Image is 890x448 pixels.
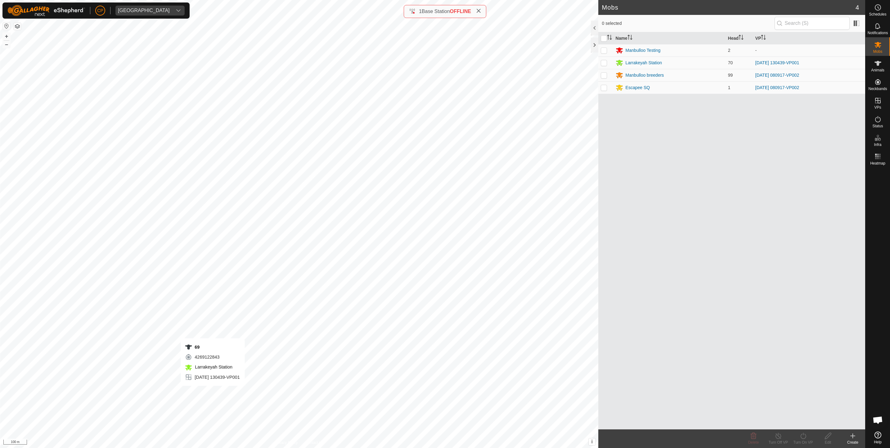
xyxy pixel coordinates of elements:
div: Turn Off VP [766,440,791,445]
th: Name [613,32,726,44]
span: VPs [874,106,881,109]
span: 1 [728,85,730,90]
span: 4 [856,3,859,12]
div: Manbulloo breeders [626,72,664,79]
h2: Mobs [602,4,856,11]
a: Privacy Policy [275,440,298,446]
a: Contact Us [305,440,323,446]
div: Edit [816,440,840,445]
td: - [753,44,865,57]
span: Heatmap [870,161,885,165]
div: Larrakeyah Station [626,60,662,66]
a: Help [865,429,890,446]
span: 70 [728,60,733,65]
span: Manbulloo Station [115,6,172,16]
span: Status [872,124,883,128]
th: VP [753,32,865,44]
span: i [591,439,592,444]
span: 0 selected [602,20,775,27]
div: Create [840,440,865,445]
p-sorticon: Activate to sort [761,36,766,41]
button: – [3,41,10,48]
div: Escapee SQ [626,84,650,91]
a: [DATE] 130439-VP001 [755,60,799,65]
span: Base Station [422,9,450,14]
div: [GEOGRAPHIC_DATA] [118,8,170,13]
a: [DATE] 080917-VP002 [755,73,799,78]
div: 69 [185,343,240,351]
span: CP [97,7,103,14]
p-sorticon: Activate to sort [607,36,612,41]
button: Map Layers [14,23,21,30]
div: dropdown trigger [172,6,185,16]
th: Head [726,32,753,44]
span: Mobs [873,50,882,53]
p-sorticon: Activate to sort [627,36,632,41]
span: Larrakeyah Station [193,364,232,369]
div: Turn On VP [791,440,816,445]
a: [DATE] 080917-VP002 [755,85,799,90]
span: Infra [874,143,881,147]
span: OFFLINE [450,9,471,14]
button: Reset Map [3,22,10,30]
div: 4269122843 [185,353,240,361]
span: 1 [419,9,422,14]
div: Manbulloo Testing [626,47,661,54]
span: Schedules [869,12,886,16]
span: Animals [871,68,884,72]
span: Delete [748,440,759,445]
span: Notifications [868,31,888,35]
div: [DATE] 130439-VP001 [185,373,240,381]
span: 99 [728,73,733,78]
a: Open chat [869,411,887,429]
p-sorticon: Activate to sort [739,36,744,41]
button: i [589,438,596,445]
span: Neckbands [868,87,887,91]
input: Search (S) [775,17,850,30]
span: Help [874,440,882,444]
span: 2 [728,48,730,53]
button: + [3,33,10,40]
img: Gallagher Logo [7,5,85,16]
